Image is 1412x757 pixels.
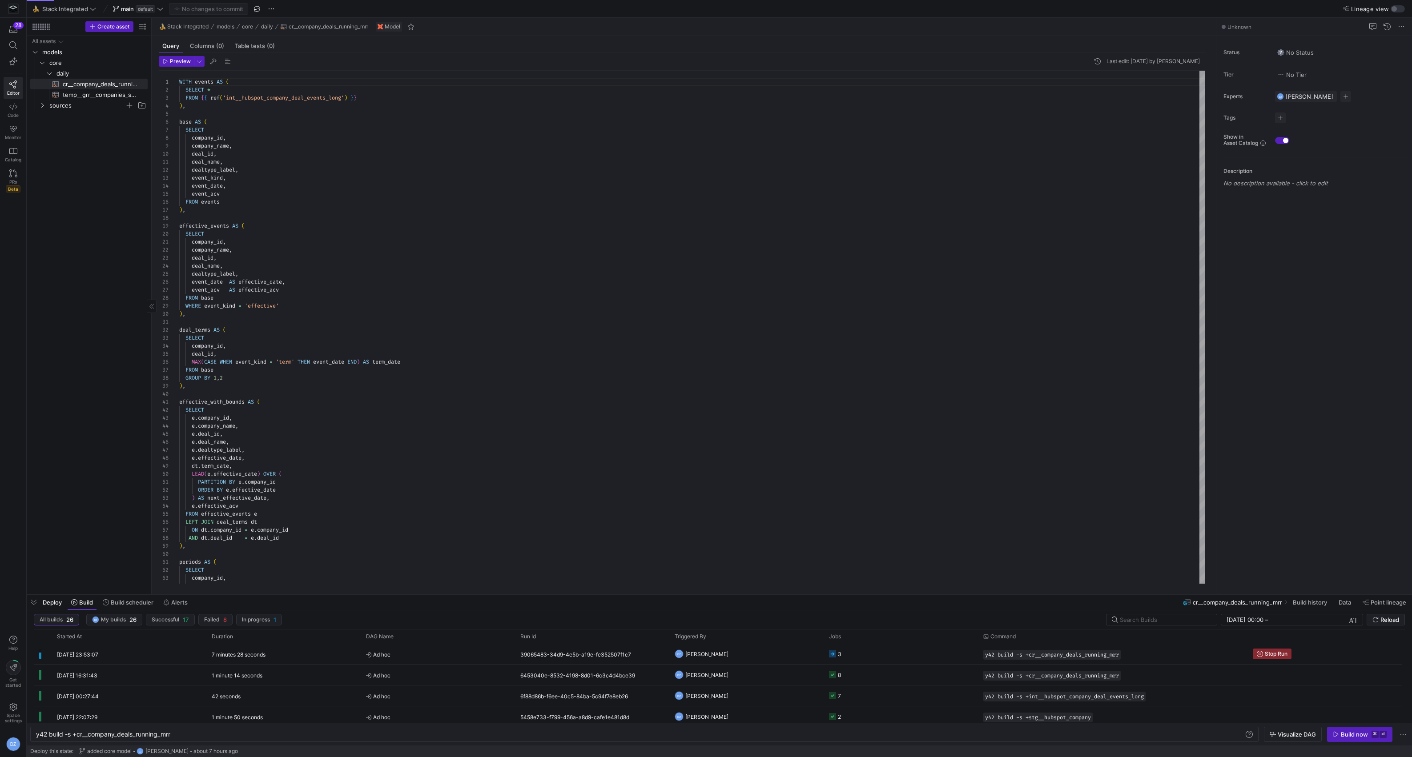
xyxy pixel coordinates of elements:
[159,230,169,238] div: 20
[1289,595,1333,610] button: Build history
[192,422,195,429] span: e
[77,745,240,757] button: added core modelDZ[PERSON_NAME]about 7 hours ago
[1277,49,1284,56] img: No status
[136,5,155,12] span: default
[223,326,226,333] span: (
[220,262,223,269] span: ,
[235,166,238,173] span: ,
[216,43,224,49] span: (0)
[111,599,153,606] span: Build scheduler
[6,185,20,192] span: Beta
[204,358,217,365] span: CASE
[179,398,245,405] span: effective_with_bounds
[1341,731,1368,738] div: Build now
[1359,595,1410,610] button: Point lineage
[220,430,223,437] span: ,
[1253,649,1291,659] button: Stop Run
[1372,731,1379,738] kbd: ⌘
[6,737,20,751] div: DZ
[8,112,19,118] span: Code
[232,222,238,229] span: AS
[1270,616,1328,623] input: End datetime
[1339,599,1351,606] span: Data
[223,134,226,141] span: ,
[42,5,88,12] span: Stack Integrated
[159,222,169,230] div: 19
[229,142,232,149] span: ,
[159,254,169,262] div: 23
[30,57,148,68] div: Press SPACE to select this row.
[159,430,169,438] div: 45
[179,326,210,333] span: deal_terms
[159,206,169,214] div: 17
[192,134,223,141] span: company_id
[213,326,220,333] span: AS
[159,158,169,166] div: 11
[4,735,23,753] button: DZ
[171,599,188,606] span: Alerts
[8,645,19,651] span: Help
[213,374,217,381] span: 1
[4,1,23,16] a: https://storage.googleapis.com/y42-prod-data-exchange/images/Yf2Qvegn13xqq0DljGMI0l8d5Zqtiw36EXr8...
[1275,69,1309,80] button: No tierNo Tier
[34,614,79,625] button: All builds26
[1223,49,1268,56] span: Status
[220,358,232,365] span: WHEN
[4,121,23,144] a: Monitor
[515,706,669,727] div: 5458e733-f799-456a-a8d9-cafe1e481d8d
[372,358,400,365] span: term_date
[195,430,198,437] span: .
[223,174,226,181] span: ,
[162,43,179,49] span: Query
[1351,5,1389,12] span: Lineage view
[235,43,275,49] span: Table tests
[282,278,285,285] span: ,
[159,294,169,302] div: 28
[261,24,273,30] span: daily
[1106,58,1200,64] div: Last edit: [DATE] by [PERSON_NAME]
[9,4,18,13] img: https://storage.googleapis.com/y42-prod-data-exchange/images/Yf2Qvegn13xqq0DljGMI0l8d5Zqtiw36EXr8...
[1223,93,1268,100] span: Experts
[30,3,98,15] button: 🍌Stack Integrated
[1335,595,1357,610] button: Data
[217,374,220,381] span: ,
[159,78,169,86] div: 1
[289,24,368,30] span: cr__company_deals_running_mrr
[192,182,223,189] span: event_date
[67,595,97,610] button: Build
[30,47,148,57] div: Press SPACE to select this row.
[159,118,169,126] div: 6
[159,326,169,334] div: 32
[192,190,220,197] span: event_acv
[179,206,182,213] span: )
[235,270,238,277] span: ,
[182,102,185,109] span: ,
[13,22,24,29] div: 28
[195,438,198,445] span: .
[185,406,204,413] span: SELECT
[159,438,169,446] div: 46
[354,94,357,101] span: }
[204,118,207,125] span: (
[30,100,148,111] div: Press SPACE to select this row.
[357,358,360,365] span: )
[4,166,23,196] a: PRsBeta
[192,262,220,269] span: deal_name
[245,302,279,309] span: 'effective'
[30,79,148,89] div: Press SPACE to select this row.
[190,43,224,49] span: Columns
[363,358,369,365] span: AS
[159,102,169,110] div: 4
[159,24,165,30] span: 🍌
[183,616,189,623] span: 17
[223,616,227,623] span: 8
[159,150,169,158] div: 10
[152,617,179,623] span: Successful
[66,616,73,623] span: 26
[192,430,195,437] span: e
[238,302,241,309] span: =
[223,182,226,189] span: ,
[159,198,169,206] div: 16
[4,657,23,691] button: Getstarted
[4,144,23,166] a: Catalog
